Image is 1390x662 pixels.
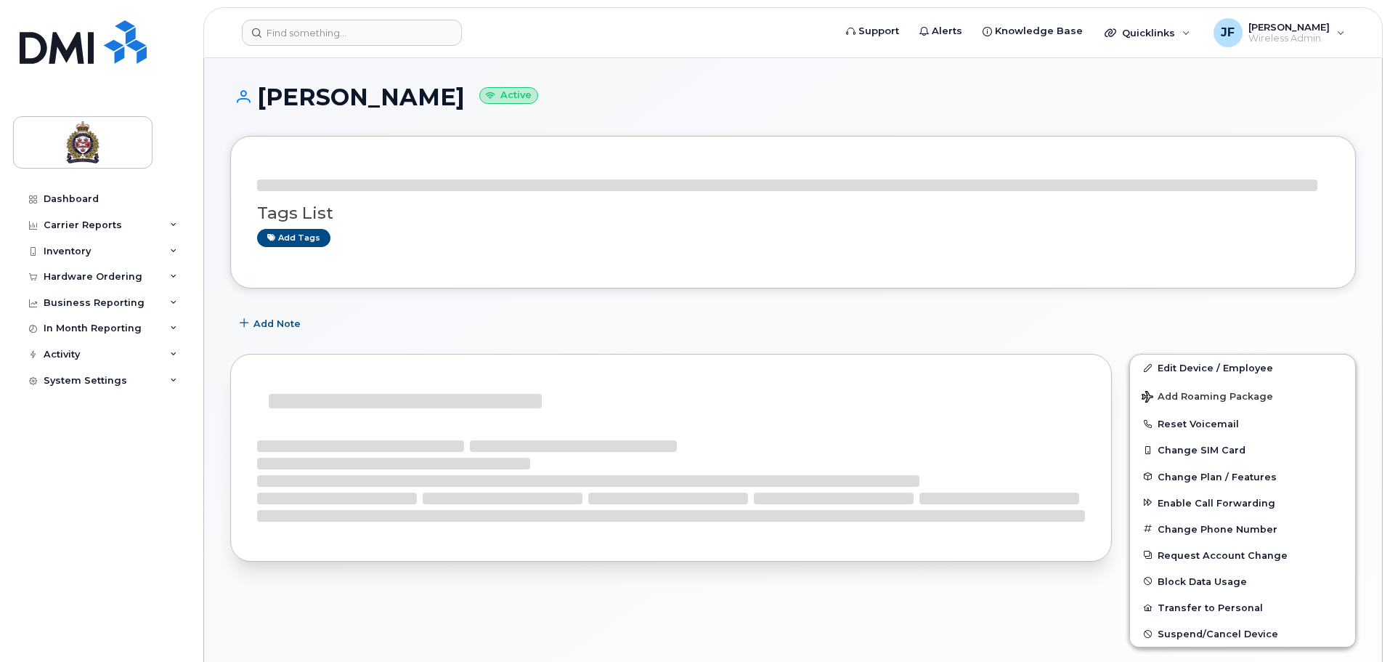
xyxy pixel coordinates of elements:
[257,204,1329,222] h3: Tags List
[253,317,301,331] span: Add Note
[230,84,1356,110] h1: [PERSON_NAME]
[257,229,330,247] a: Add tags
[1130,516,1355,542] button: Change Phone Number
[230,310,313,336] button: Add Note
[479,87,538,104] small: Active
[1158,629,1278,639] span: Suspend/Cancel Device
[1158,497,1275,508] span: Enable Call Forwarding
[1130,594,1355,621] button: Transfer to Personal
[1130,542,1355,568] button: Request Account Change
[1130,621,1355,647] button: Suspend/Cancel Device
[1130,437,1355,463] button: Change SIM Card
[1158,471,1277,482] span: Change Plan / Features
[1130,355,1355,381] a: Edit Device / Employee
[1130,464,1355,490] button: Change Plan / Features
[1142,391,1273,405] span: Add Roaming Package
[1130,381,1355,411] button: Add Roaming Package
[1130,568,1355,594] button: Block Data Usage
[1130,490,1355,516] button: Enable Call Forwarding
[1130,411,1355,437] button: Reset Voicemail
